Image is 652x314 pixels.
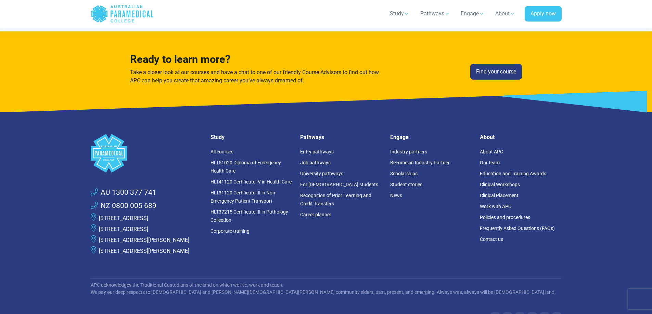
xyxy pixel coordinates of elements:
a: Study [386,4,413,23]
p: APC acknowledges the Traditional Custodians of the land on which we live, work and teach. We pay ... [91,282,562,296]
a: Apply now [525,6,562,22]
a: Job pathways [300,160,331,165]
a: Policies and procedures [480,215,530,220]
a: Frequently Asked Questions (FAQs) [480,226,555,231]
a: Entry pathways [300,149,334,154]
a: Pathways [416,4,454,23]
a: News [390,193,402,198]
h5: Pathways [300,134,382,140]
a: Work with APC [480,204,511,209]
a: [STREET_ADDRESS] [99,215,148,221]
a: Space [91,134,202,173]
h5: About [480,134,562,140]
a: HLT41120 Certificate IV in Health Care [210,179,292,185]
a: About APC [480,149,503,154]
a: Clinical Workshops [480,182,520,187]
a: HLT31120 Certificate III in Non-Emergency Patient Transport [210,190,277,204]
a: About [491,4,519,23]
a: Industry partners [390,149,427,154]
p: Take a closer look at our courses and have a chat to one of our friendly Course Advisors to find ... [130,68,389,85]
a: AU 1300 377 741 [91,187,156,198]
a: Our team [480,160,500,165]
h5: Engage [390,134,472,140]
a: HLT51020 Diploma of Emergency Health Care [210,160,281,174]
a: Become an Industry Partner [390,160,450,165]
a: [STREET_ADDRESS][PERSON_NAME] [99,237,189,243]
a: Australian Paramedical College [91,3,154,25]
a: Clinical Placement [480,193,519,198]
a: Scholarships [390,171,418,176]
a: [STREET_ADDRESS][PERSON_NAME] [99,248,189,254]
h3: Ready to learn more? [130,53,389,66]
a: All courses [210,149,233,154]
a: Recognition of Prior Learning and Credit Transfers [300,193,371,206]
a: Student stories [390,182,422,187]
a: University pathways [300,171,343,176]
a: Corporate training [210,228,250,234]
a: Career planner [300,212,331,217]
h5: Study [210,134,292,140]
a: Education and Training Awards [480,171,546,176]
a: [STREET_ADDRESS] [99,226,148,232]
a: Engage [457,4,488,23]
a: HLT37215 Certificate III in Pathology Collection [210,209,288,223]
a: For [DEMOGRAPHIC_DATA] students [300,182,378,187]
a: Find your course [470,64,522,80]
a: NZ 0800 005 689 [91,201,156,211]
a: Contact us [480,236,503,242]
